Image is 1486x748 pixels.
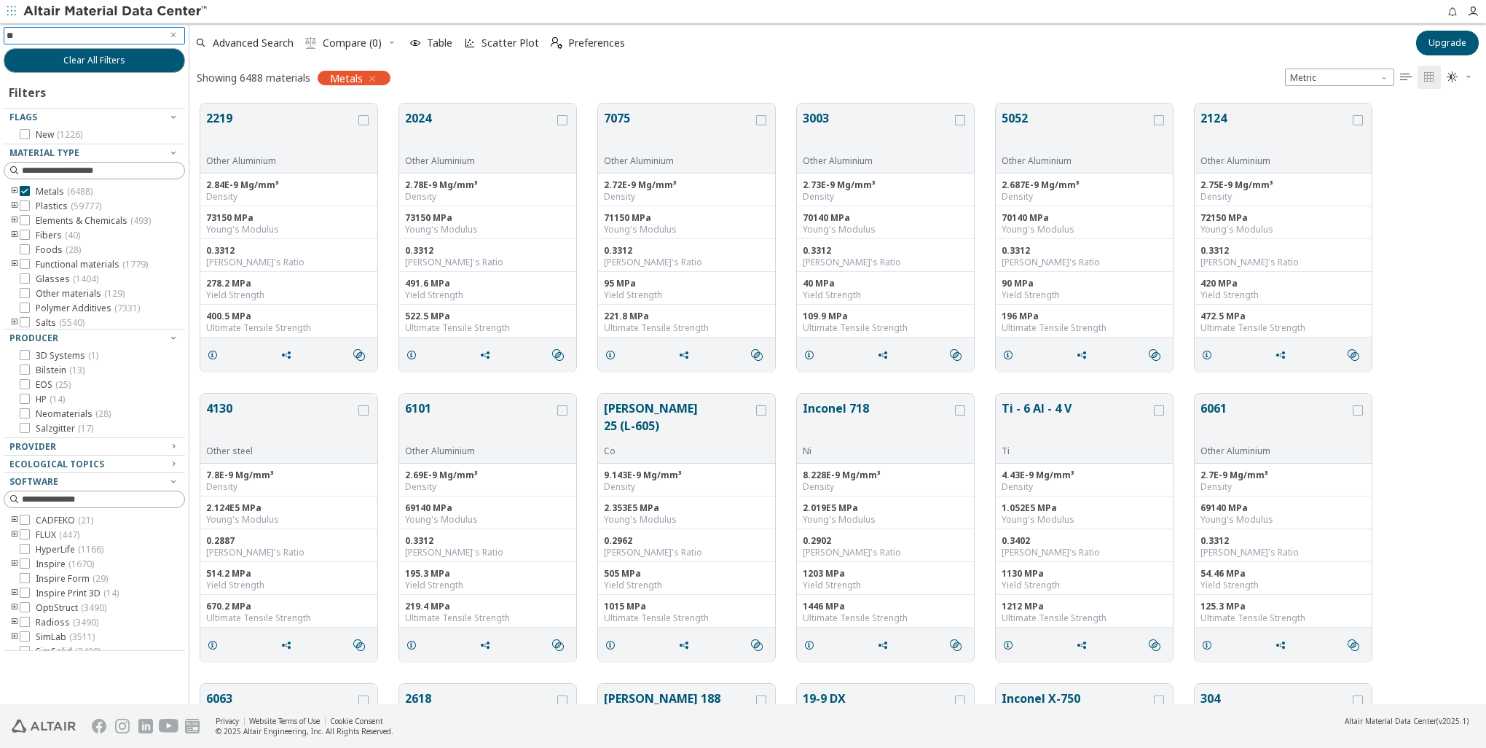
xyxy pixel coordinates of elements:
div: Ultimate Tensile Strength [206,612,371,624]
div: [PERSON_NAME]'s Ratio [1200,547,1366,558]
div: 95 MPa [604,278,769,289]
div: Other Aluminium [405,445,554,457]
span: FLUX [36,529,79,541]
div: 196 MPa [1002,311,1167,322]
span: ( 29 ) [93,572,108,585]
button: Details [598,340,629,370]
div: Ultimate Tensile Strength [405,612,570,624]
div: 420 MPa [1200,278,1366,289]
button: Details [200,340,231,370]
button: Provider [4,438,185,456]
span: Ecological Topics [9,458,104,470]
div: Young's Modulus [405,514,570,526]
button: Share [672,631,702,660]
div: Filters [4,73,53,108]
button: 4130 [206,400,355,445]
div: 70140 MPa [1002,212,1167,224]
div: Density [1002,191,1167,203]
span: ( 1166 ) [78,543,103,556]
div: 2.72E-9 Mg/mm³ [604,179,769,191]
button: Details [598,631,629,660]
div: Density [803,481,968,493]
div: 2.75E-9 Mg/mm³ [1200,179,1366,191]
div: 2.019E5 MPa [803,502,968,514]
div: Yield Strength [206,580,371,591]
button: 2124 [1200,109,1350,155]
div: Density [206,191,371,203]
i:  [1149,349,1160,361]
button: Similar search [546,631,576,660]
span: ( 3490 ) [81,601,106,614]
div: [PERSON_NAME]'s Ratio [206,257,371,268]
div: Density [206,481,371,493]
i:  [1348,639,1359,651]
div: Other steel [206,445,355,457]
button: 2618 [405,690,554,736]
button: Similar search [347,340,377,370]
div: 195.3 MPa [405,568,570,580]
button: Ti - 6 Al - 4 V [1002,400,1151,445]
span: Producer [9,332,58,344]
span: Metals [36,186,93,198]
i: toogle group [9,529,20,541]
span: ( 21 ) [78,514,93,526]
button: Share [1069,340,1100,370]
i:  [1423,71,1435,83]
button: Share [672,340,702,370]
button: Details [996,631,1026,660]
span: Salts [36,317,84,329]
i:  [552,639,564,651]
div: Young's Modulus [604,514,769,526]
span: ( 14 ) [103,587,119,599]
div: Yield Strength [1200,289,1366,301]
div: Ultimate Tensile Strength [1002,322,1167,334]
span: Metals [330,71,363,85]
span: Glasses [36,273,98,285]
div: Showing 6488 materials [197,71,310,85]
span: ( 129 ) [104,287,125,300]
div: 2.7E-9 Mg/mm³ [1200,470,1366,481]
div: 0.2887 [206,535,371,547]
div: 2.353E5 MPa [604,502,769,514]
button: Details [797,340,827,370]
div: 2.69E-9 Mg/mm³ [405,470,570,481]
div: Yield Strength [1002,580,1167,591]
i:  [1447,71,1458,83]
div: 73150 MPa [206,212,371,224]
span: ( 1779 ) [122,258,148,270]
button: Software [4,473,185,491]
span: Metric [1285,69,1394,86]
span: Plastics [36,200,101,212]
div: 109.9 MPa [803,311,968,322]
span: Preferences [568,38,625,48]
span: Inspire Form [36,573,108,585]
div: Co [604,445,753,457]
div: 72150 MPa [1200,212,1366,224]
span: ( 1226 ) [57,128,82,141]
i:  [751,349,763,361]
div: grid [189,93,1486,705]
div: Young's Modulus [206,514,371,526]
div: Ultimate Tensile Strength [604,322,769,334]
button: Details [399,631,430,660]
span: Polymer Additives [36,303,140,314]
button: Similar search [1142,631,1173,660]
span: Other materials [36,288,125,300]
div: [PERSON_NAME]'s Ratio [1002,257,1167,268]
div: 0.3312 [1200,245,1366,257]
div: 2.124E5 MPa [206,502,371,514]
i:  [950,349,962,361]
div: Density [1200,481,1366,493]
span: ( 6488 ) [67,185,93,198]
button: Similar search [546,340,576,370]
div: 69140 MPa [405,502,570,514]
div: Yield Strength [405,289,570,301]
div: 0.2962 [604,535,769,547]
div: Ultimate Tensile Strength [803,612,968,624]
button: Similar search [744,631,775,660]
button: Clear text [162,27,185,44]
button: Share [473,340,503,370]
div: Yield Strength [1200,580,1366,591]
span: HyperLife [36,544,103,556]
i: toogle group [9,631,20,643]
